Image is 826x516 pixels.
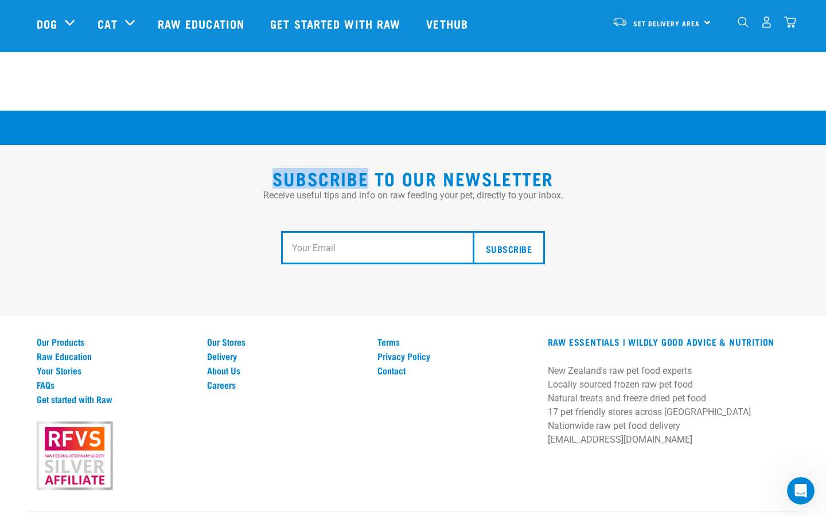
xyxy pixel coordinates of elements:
a: Get started with Raw [37,394,193,404]
p: Receive useful tips and info on raw feeding your pet, directly to your inbox. [37,189,789,202]
span: Set Delivery Area [633,21,700,25]
input: Your Email [281,231,481,264]
a: Delivery [207,351,364,361]
img: user.png [761,16,773,28]
iframe: Intercom live chat [787,477,815,505]
img: home-icon@2x.png [784,16,796,28]
img: home-icon-1@2x.png [738,17,749,28]
a: Vethub [415,1,482,46]
img: van-moving.png [612,17,628,27]
a: Contact [377,365,534,376]
input: Subscribe [473,231,545,264]
a: Our Products [37,337,193,347]
a: Your Stories [37,365,193,376]
a: About Us [207,365,364,376]
a: FAQs [37,380,193,390]
a: Dog [37,15,57,32]
img: rfvs.png [32,420,118,492]
a: Raw Education [37,351,193,361]
a: Get started with Raw [259,1,415,46]
h3: RAW ESSENTIALS | Wildly Good Advice & Nutrition [548,337,789,347]
a: Terms [377,337,534,347]
h2: Subscribe to our Newsletter [37,168,789,189]
p: New Zealand's raw pet food experts Locally sourced frozen raw pet food Natural treats and freeze ... [548,364,789,447]
a: Raw Education [146,1,259,46]
a: Our Stores [207,337,364,347]
a: Cat [98,15,117,32]
a: Careers [207,380,364,390]
a: Privacy Policy [377,351,534,361]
